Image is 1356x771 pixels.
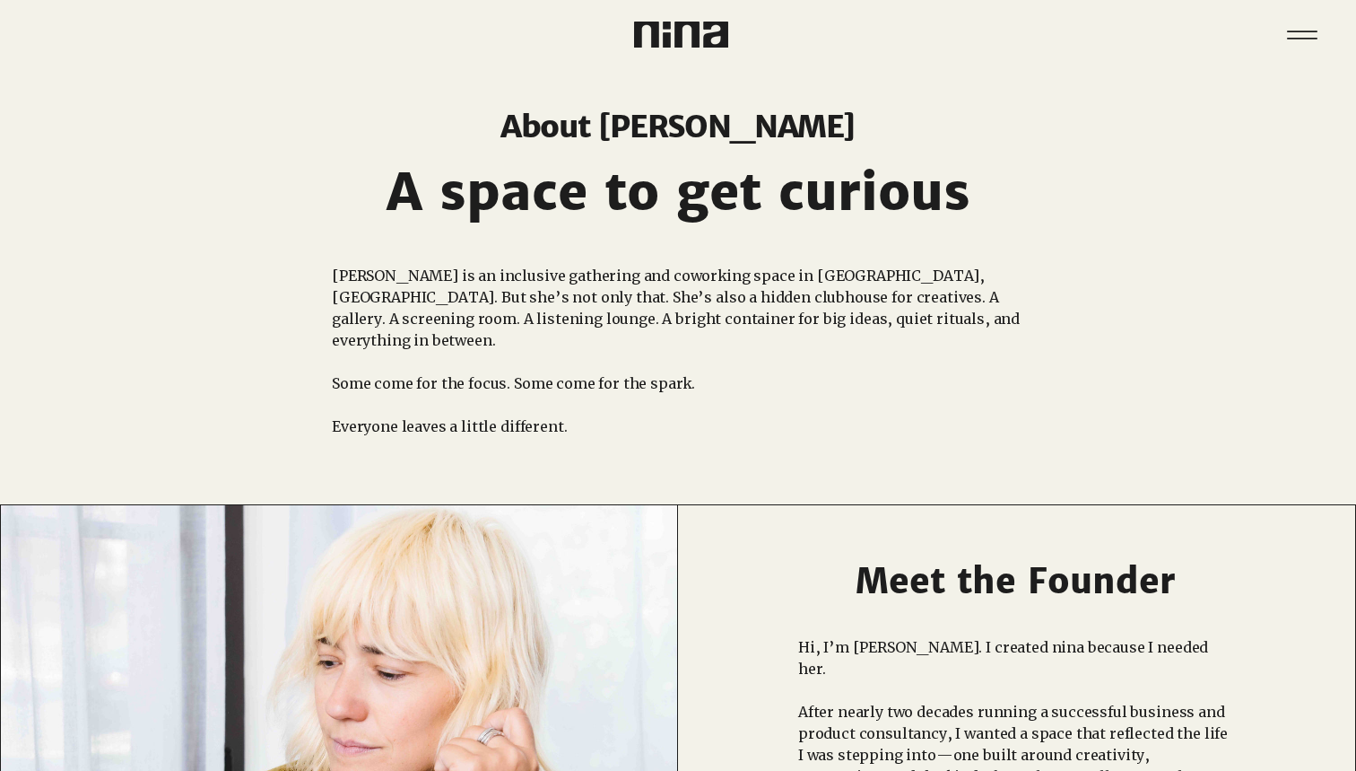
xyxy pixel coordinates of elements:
[332,416,1023,437] p: Everyone leaves a little different.
[387,161,970,223] span: A space to get curious
[332,265,1023,351] p: [PERSON_NAME] is an inclusive gathering and coworking space in [GEOGRAPHIC_DATA], [GEOGRAPHIC_DAT...
[1274,7,1329,62] nav: Site
[1274,7,1329,62] button: Menu
[798,636,1233,679] p: Hi, I’m [PERSON_NAME]. I created nina because I needed her.
[460,107,895,146] h4: About [PERSON_NAME]
[856,560,1176,602] span: Meet the Founder
[634,22,728,48] img: Nina Logo CMYK_Charcoal.png
[332,372,1023,394] p: Some come for the focus. Some come for the spark.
